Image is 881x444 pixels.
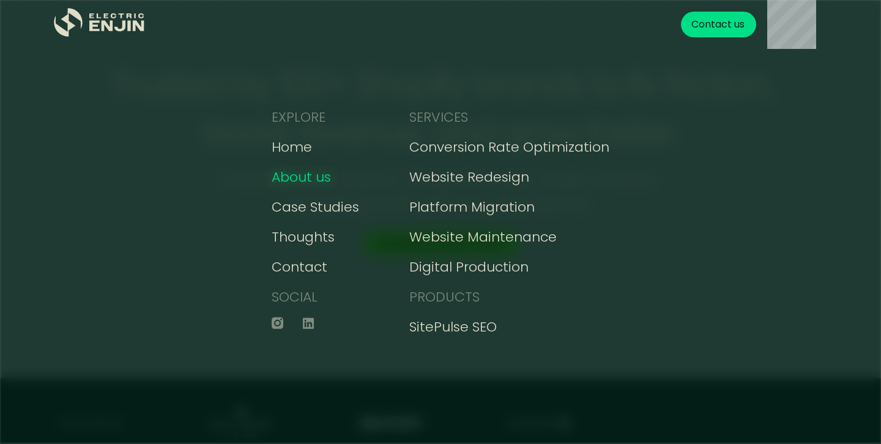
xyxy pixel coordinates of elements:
[409,227,557,247] a: Website Maintenance
[272,287,318,307] div: SOCIAL
[409,287,480,307] div: PRODUCTS
[409,107,468,127] div: SERVICES
[409,257,529,277] a: Digital Production
[272,257,327,277] a: Contact
[409,317,497,337] a: SitePulse SEO
[272,167,331,187] a: About us
[272,227,335,247] a: Thoughts
[409,167,529,187] a: Website Redesign
[691,17,745,32] div: Contact us
[681,12,756,37] a: Contact us
[272,137,312,157] a: Home
[54,8,146,42] a: home
[409,197,535,217] a: Platform Migration
[409,137,609,157] a: Conversion Rate Optimization
[272,107,325,127] div: EXPLORE
[272,197,359,217] a: Case Studies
